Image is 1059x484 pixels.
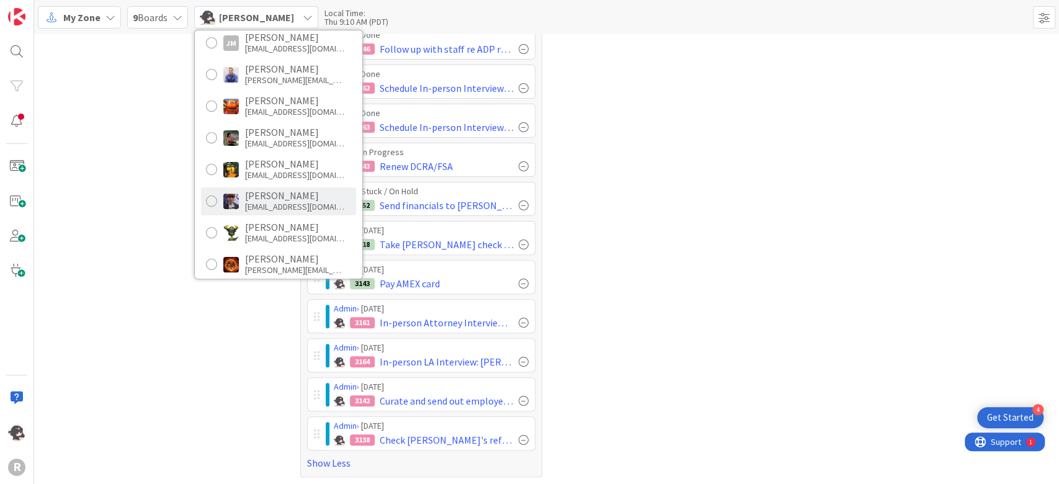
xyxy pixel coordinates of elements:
div: 3161 [350,317,375,328]
div: [PERSON_NAME] [245,222,344,233]
div: › [DATE] [334,341,529,354]
div: 3142 [350,395,375,406]
div: Open Get Started checklist, remaining modules: 4 [977,407,1043,428]
span: In-person LA Interview: [PERSON_NAME] @ 10:00 am [380,354,514,369]
img: MW [223,130,239,146]
span: Renew DCRA/FSA [380,159,453,174]
img: TR [223,257,239,272]
span: [PERSON_NAME] [219,10,294,25]
div: Thu 9:10 AM (PDT) [324,17,388,26]
div: › [DATE] [334,419,529,432]
div: › [DATE] [334,224,529,237]
div: 1 [65,5,68,15]
b: 9 [133,11,138,24]
span: Take [PERSON_NAME] check to OnPoint for deposit [380,237,514,252]
span: In-person Attorney Interview: [PERSON_NAME] Fifth-[PERSON_NAME] @ 3:30 pm [380,315,514,330]
img: KN [200,9,215,25]
span: Boards [133,10,168,25]
div: › Done [334,68,529,81]
div: [EMAIL_ADDRESS][DOMAIN_NAME] [245,201,344,212]
div: › Done [334,29,529,42]
span: Check [PERSON_NAME]'s references [380,432,514,447]
div: [PERSON_NAME] [245,95,344,106]
div: [PERSON_NAME] [245,190,344,201]
img: KN [334,395,345,406]
div: [PERSON_NAME] [245,127,344,138]
div: › [DATE] [334,302,529,315]
div: [PERSON_NAME] [245,253,344,264]
div: [EMAIL_ADDRESS][DOMAIN_NAME] [245,233,344,244]
a: Admin [334,342,357,353]
div: › Stuck / On Hold [334,185,529,198]
img: NC [223,225,239,241]
div: 3164 [350,356,375,367]
div: [PERSON_NAME][EMAIL_ADDRESS][DOMAIN_NAME] [245,264,344,276]
span: My Zone [63,10,101,25]
img: JG [223,67,239,83]
span: Schedule In-person Interview and request references and writing sample: [PERSON_NAME] [380,81,514,96]
a: Show Less [307,455,535,470]
img: KN [334,317,345,328]
div: [PERSON_NAME] [245,63,344,74]
div: 4 [1032,404,1043,415]
img: KN [334,356,345,367]
span: Pay AMEX card [380,276,440,291]
div: [EMAIL_ADDRESS][DOMAIN_NAME] [245,106,344,117]
div: JM [223,35,239,51]
span: Support [26,2,56,17]
img: MR [223,162,239,177]
img: Visit kanbanzone.com [8,8,25,25]
img: KA [223,99,239,114]
div: [PERSON_NAME][EMAIL_ADDRESS][DOMAIN_NAME] [245,74,344,86]
span: Curate and send out employee bonus status/hours review [380,393,514,408]
div: R [8,459,25,476]
div: [EMAIL_ADDRESS][DOMAIN_NAME] [245,138,344,149]
div: Local Time: [324,9,388,17]
img: KN [8,424,25,441]
img: KN [334,434,345,446]
div: Get Started [987,411,1034,424]
a: Admin [334,381,357,392]
span: Send financials to [PERSON_NAME] [380,198,514,213]
a: Admin [334,420,357,431]
span: Schedule In-person Interview and request references and writing sample: [PERSON_NAME] Fifth-[PERS... [380,120,514,135]
div: › In Progress [334,146,529,159]
img: KN [334,278,345,289]
div: [EMAIL_ADDRESS][DOMAIN_NAME] [245,169,344,181]
div: 3138 [350,434,375,446]
div: 3143 [350,278,375,289]
div: [EMAIL_ADDRESS][DOMAIN_NAME] [245,43,344,54]
div: › Done [334,107,529,120]
div: [PERSON_NAME] [245,158,344,169]
a: Admin [334,303,357,314]
img: ML [223,194,239,209]
div: [PERSON_NAME] [245,32,344,43]
div: › [DATE] [334,263,529,276]
span: Follow up with staff re ADP reminders and new policy [380,42,514,56]
div: › [DATE] [334,380,529,393]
